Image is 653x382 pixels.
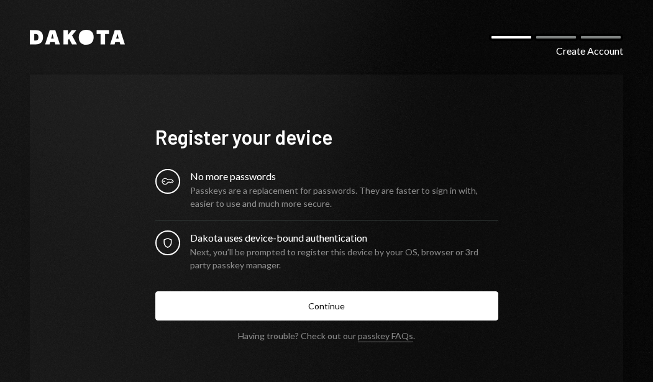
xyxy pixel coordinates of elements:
[155,291,498,321] button: Continue
[190,184,498,210] div: Passkeys are a replacement for passwords. They are faster to sign in with, easier to use and much...
[155,124,498,149] h1: Register your device
[190,230,498,245] div: Dakota uses device-bound authentication
[238,330,415,341] div: Having trouble? Check out our .
[190,245,498,271] div: Next, you’ll be prompted to register this device by your OS, browser or 3rd party passkey manager.
[190,169,498,184] div: No more passwords
[556,43,623,58] div: Create Account
[358,330,413,342] a: passkey FAQs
